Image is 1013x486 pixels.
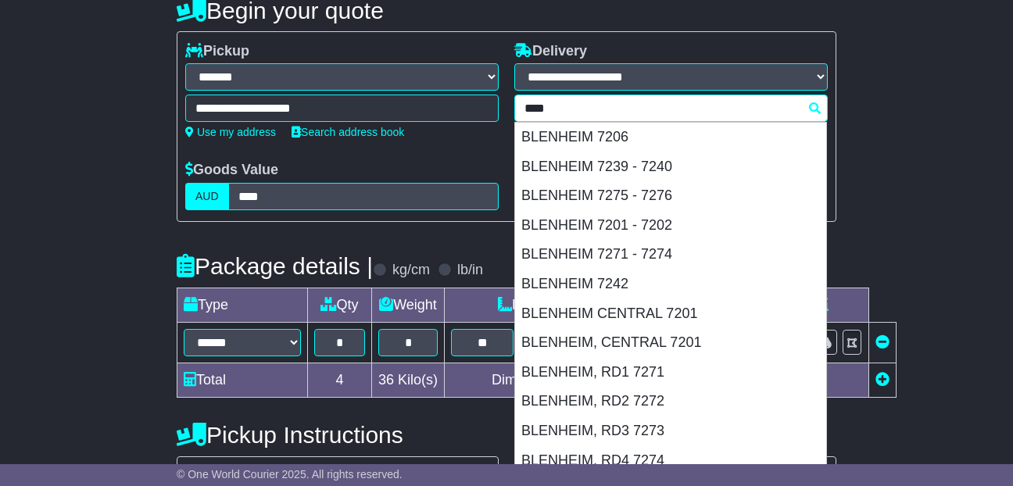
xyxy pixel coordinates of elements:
[515,387,826,416] div: BLENHEIM, RD2 7272
[515,270,826,299] div: BLENHEIM 7242
[515,299,826,329] div: BLENHEIM CENTRAL 7201
[445,363,713,397] td: Dimensions in Centimetre(s)
[515,446,826,476] div: BLENHEIM, RD4 7274
[515,240,826,270] div: BLENHEIM 7271 - 7274
[177,288,308,322] td: Type
[515,181,826,211] div: BLENHEIM 7275 - 7276
[514,43,587,60] label: Delivery
[392,262,430,279] label: kg/cm
[875,372,890,388] a: Add new item
[515,123,826,152] div: BLENHEIM 7206
[875,334,890,350] a: Remove this item
[515,416,826,446] div: BLENHEIM, RD3 7273
[177,363,308,397] td: Total
[515,358,826,388] div: BLENHEIM, RD1 7271
[445,288,713,322] td: Dimensions (L x W x H)
[185,43,249,60] label: Pickup
[457,262,483,279] label: lb/in
[177,468,403,481] span: © One World Courier 2025. All rights reserved.
[514,95,828,122] typeahead: Please provide city
[515,152,826,182] div: BLENHEIM 7239 - 7240
[185,183,229,210] label: AUD
[185,126,276,138] a: Use my address
[292,126,404,138] a: Search address book
[378,372,394,388] span: 36
[515,328,826,358] div: BLENHEIM, CENTRAL 7201
[372,363,445,397] td: Kilo(s)
[308,288,372,322] td: Qty
[372,288,445,322] td: Weight
[308,363,372,397] td: 4
[515,211,826,241] div: BLENHEIM 7201 - 7202
[177,422,499,448] h4: Pickup Instructions
[185,162,278,179] label: Goods Value
[177,253,373,279] h4: Package details |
